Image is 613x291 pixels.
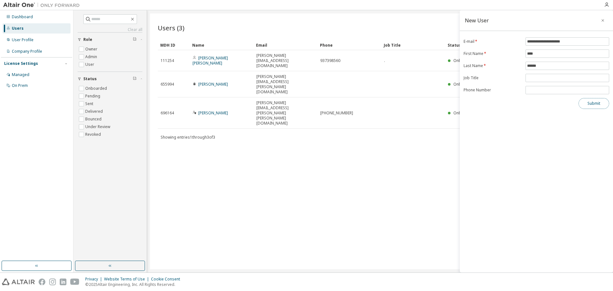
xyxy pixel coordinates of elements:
[192,40,251,50] div: Name
[83,37,92,42] span: Role
[85,115,103,123] label: Bounced
[85,277,104,282] div: Privacy
[158,23,185,32] span: Users (3)
[384,40,443,50] div: Job Title
[448,40,569,50] div: Status
[193,55,228,66] a: [PERSON_NAME] [PERSON_NAME]
[256,53,314,68] span: [PERSON_NAME][EMAIL_ADDRESS][DOMAIN_NAME]
[161,58,174,63] span: 111254
[78,72,142,86] button: Status
[39,279,45,285] img: facebook.svg
[320,111,353,116] span: [PHONE_NUMBER]
[2,279,35,285] img: altair_logo.svg
[12,49,42,54] div: Company Profile
[12,26,24,31] div: Users
[12,37,34,42] div: User Profile
[133,76,137,81] span: Clear filter
[256,100,314,126] span: [PERSON_NAME][EMAIL_ADDRESS][PERSON_NAME][PERSON_NAME][DOMAIN_NAME]
[453,81,475,87] span: Onboarded
[85,61,95,68] label: User
[70,279,79,285] img: youtube.svg
[464,39,522,44] label: E-mail
[464,88,522,93] label: Phone Number
[12,14,33,19] div: Dashboard
[161,82,174,87] span: 655994
[85,123,111,131] label: Under Review
[85,131,102,138] label: Revoked
[78,33,142,47] button: Role
[85,92,102,100] label: Pending
[161,134,215,140] span: Showing entries 1 through 3 of 3
[104,277,151,282] div: Website Terms of Use
[464,75,522,80] label: Job Title
[320,58,340,63] span: 937398560
[161,111,174,116] span: 696164
[256,40,315,50] div: Email
[198,81,228,87] a: [PERSON_NAME]
[4,61,38,66] div: License Settings
[465,18,489,23] div: New User
[151,277,184,282] div: Cookie Consent
[198,110,228,116] a: [PERSON_NAME]
[12,72,29,77] div: Managed
[85,53,98,61] label: Admin
[85,85,108,92] label: Onboarded
[453,58,475,63] span: Onboarded
[60,279,66,285] img: linkedin.svg
[160,40,187,50] div: MDH ID
[453,110,475,116] span: Onboarded
[384,58,385,63] span: .
[133,37,137,42] span: Clear filter
[464,63,522,68] label: Last Name
[49,279,56,285] img: instagram.svg
[579,98,609,109] button: Submit
[464,51,522,56] label: First Name
[83,76,97,81] span: Status
[85,100,95,108] label: Sent
[78,27,142,32] a: Clear all
[12,83,28,88] div: On Prem
[320,40,379,50] div: Phone
[85,108,104,115] label: Delivered
[85,45,99,53] label: Owner
[3,2,83,8] img: Altair One
[256,74,314,95] span: [PERSON_NAME][EMAIL_ADDRESS][PERSON_NAME][DOMAIN_NAME]
[85,282,184,287] p: © 2025 Altair Engineering, Inc. All Rights Reserved.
